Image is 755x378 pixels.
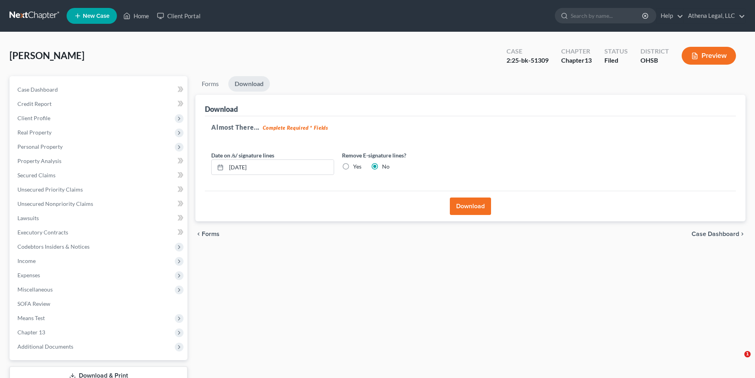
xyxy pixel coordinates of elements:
[561,47,592,56] div: Chapter
[11,182,187,197] a: Unsecured Priority Claims
[195,231,230,237] button: chevron_left Forms
[684,9,745,23] a: Athena Legal, LLC
[11,225,187,240] a: Executory Contracts
[263,125,328,131] strong: Complete Required * Fields
[17,100,52,107] span: Credit Report
[226,160,334,175] input: MM/DD/YYYY
[153,9,205,23] a: Client Portal
[202,231,220,237] span: Forms
[17,115,50,121] span: Client Profile
[17,186,83,193] span: Unsecured Priority Claims
[382,163,390,171] label: No
[692,231,739,237] span: Case Dashboard
[17,200,93,207] span: Unsecured Nonpriority Claims
[211,151,274,159] label: Date on /s/ signature lines
[561,56,592,65] div: Chapter
[507,47,549,56] div: Case
[450,198,491,215] button: Download
[11,211,187,225] a: Lawsuits
[17,86,58,93] span: Case Dashboard
[17,143,63,150] span: Personal Property
[342,151,465,159] label: Remove E-signature lines?
[11,97,187,111] a: Credit Report
[571,8,643,23] input: Search by name...
[17,129,52,136] span: Real Property
[195,231,202,237] i: chevron_left
[17,300,50,307] span: SOFA Review
[604,56,628,65] div: Filed
[11,297,187,311] a: SOFA Review
[10,50,84,61] span: [PERSON_NAME]
[353,163,361,171] label: Yes
[119,9,153,23] a: Home
[682,47,736,65] button: Preview
[17,329,45,336] span: Chapter 13
[640,47,669,56] div: District
[11,154,187,168] a: Property Analysis
[205,104,238,114] div: Download
[17,286,53,293] span: Miscellaneous
[17,229,68,236] span: Executory Contracts
[604,47,628,56] div: Status
[728,351,747,370] iframe: Intercom live chat
[17,315,45,321] span: Means Test
[11,197,187,211] a: Unsecured Nonpriority Claims
[507,56,549,65] div: 2:25-bk-51309
[11,83,187,97] a: Case Dashboard
[83,13,109,19] span: New Case
[228,76,270,92] a: Download
[17,215,39,221] span: Lawsuits
[211,123,730,132] h5: Almost There...
[739,231,745,237] i: chevron_right
[11,168,187,182] a: Secured Claims
[692,231,745,237] a: Case Dashboard chevron_right
[17,157,61,164] span: Property Analysis
[585,56,592,64] span: 13
[657,9,683,23] a: Help
[17,172,55,178] span: Secured Claims
[744,351,751,357] span: 1
[17,257,36,264] span: Income
[17,343,73,350] span: Additional Documents
[17,243,90,250] span: Codebtors Insiders & Notices
[640,56,669,65] div: OHSB
[17,272,40,278] span: Expenses
[195,76,225,92] a: Forms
